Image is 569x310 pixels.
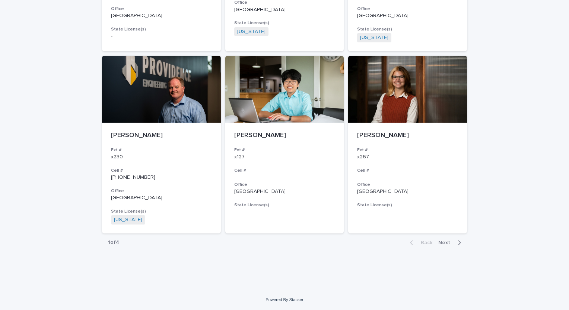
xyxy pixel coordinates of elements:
[111,6,212,12] h3: Office
[237,29,266,35] a: [US_STATE]
[234,168,335,174] h3: Cell #
[234,154,245,159] a: x127
[348,56,467,233] a: [PERSON_NAME]Ext #x267Cell #Office[GEOGRAPHIC_DATA]State License(s)-
[111,13,212,19] p: [GEOGRAPHIC_DATA]
[234,209,335,215] p: -
[357,188,458,195] p: [GEOGRAPHIC_DATA]
[357,13,458,19] p: [GEOGRAPHIC_DATA]
[111,188,212,194] h3: Office
[111,132,212,140] p: [PERSON_NAME]
[438,240,455,245] span: Next
[234,20,335,26] h3: State License(s)
[234,147,335,153] h3: Ext #
[102,56,221,233] a: [PERSON_NAME]Ext #x230Cell #[PHONE_NUMBER]Office[GEOGRAPHIC_DATA]State License(s)[US_STATE]
[357,154,369,159] a: x267
[111,168,212,174] h3: Cell #
[234,188,335,195] p: [GEOGRAPHIC_DATA]
[360,35,388,41] a: [US_STATE]
[266,297,303,302] a: Powered By Stacker
[357,147,458,153] h3: Ext #
[111,195,212,201] p: [GEOGRAPHIC_DATA]
[357,26,458,32] h3: State License(s)
[357,132,458,140] p: [PERSON_NAME]
[357,6,458,12] h3: Office
[435,239,467,246] button: Next
[111,209,212,214] h3: State License(s)
[234,202,335,208] h3: State License(s)
[357,209,458,215] p: -
[357,202,458,208] h3: State License(s)
[111,147,212,153] h3: Ext #
[404,239,435,246] button: Back
[111,33,212,39] p: -
[225,56,344,233] a: [PERSON_NAME]Ext #x127Cell #Office[GEOGRAPHIC_DATA]State License(s)-
[111,26,212,32] h3: State License(s)
[111,175,155,180] a: [PHONE_NUMBER]
[234,132,335,140] p: [PERSON_NAME]
[111,154,123,159] a: x230
[234,7,335,13] p: [GEOGRAPHIC_DATA]
[357,168,458,174] h3: Cell #
[114,217,142,223] a: [US_STATE]
[357,182,458,188] h3: Office
[416,240,432,245] span: Back
[102,233,125,252] p: 1 of 4
[234,182,335,188] h3: Office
